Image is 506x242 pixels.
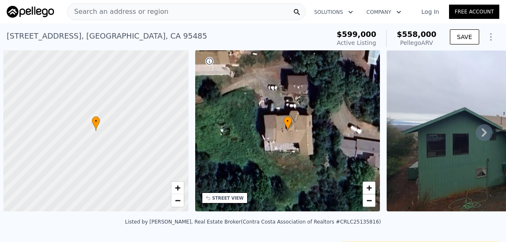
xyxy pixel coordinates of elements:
span: + [175,182,180,193]
div: • [284,116,292,131]
button: Show Options [483,29,499,45]
div: [STREET_ADDRESS] , [GEOGRAPHIC_DATA] , CA 95485 [7,30,207,42]
span: • [284,117,292,125]
button: Company [360,5,408,20]
span: • [92,117,100,125]
span: Search an address or region [67,7,168,17]
div: • [92,116,100,131]
div: Pellego ARV [397,39,436,47]
a: Zoom in [363,182,375,194]
div: STREET VIEW [212,195,244,201]
span: $599,000 [337,30,377,39]
button: Solutions [307,5,360,20]
img: Pellego [7,6,54,18]
a: Free Account [449,5,499,19]
button: SAVE [450,29,479,44]
span: + [367,182,372,193]
a: Zoom out [363,194,375,207]
span: Active Listing [337,39,376,46]
a: Zoom in [171,182,184,194]
a: Zoom out [171,194,184,207]
span: − [367,195,372,206]
span: $558,000 [397,30,436,39]
div: Listed by [PERSON_NAME], Real Estate Broker (Contra Costa Association of Realtors #CRLC25135816) [125,219,381,225]
a: Log In [411,8,449,16]
span: − [175,195,180,206]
